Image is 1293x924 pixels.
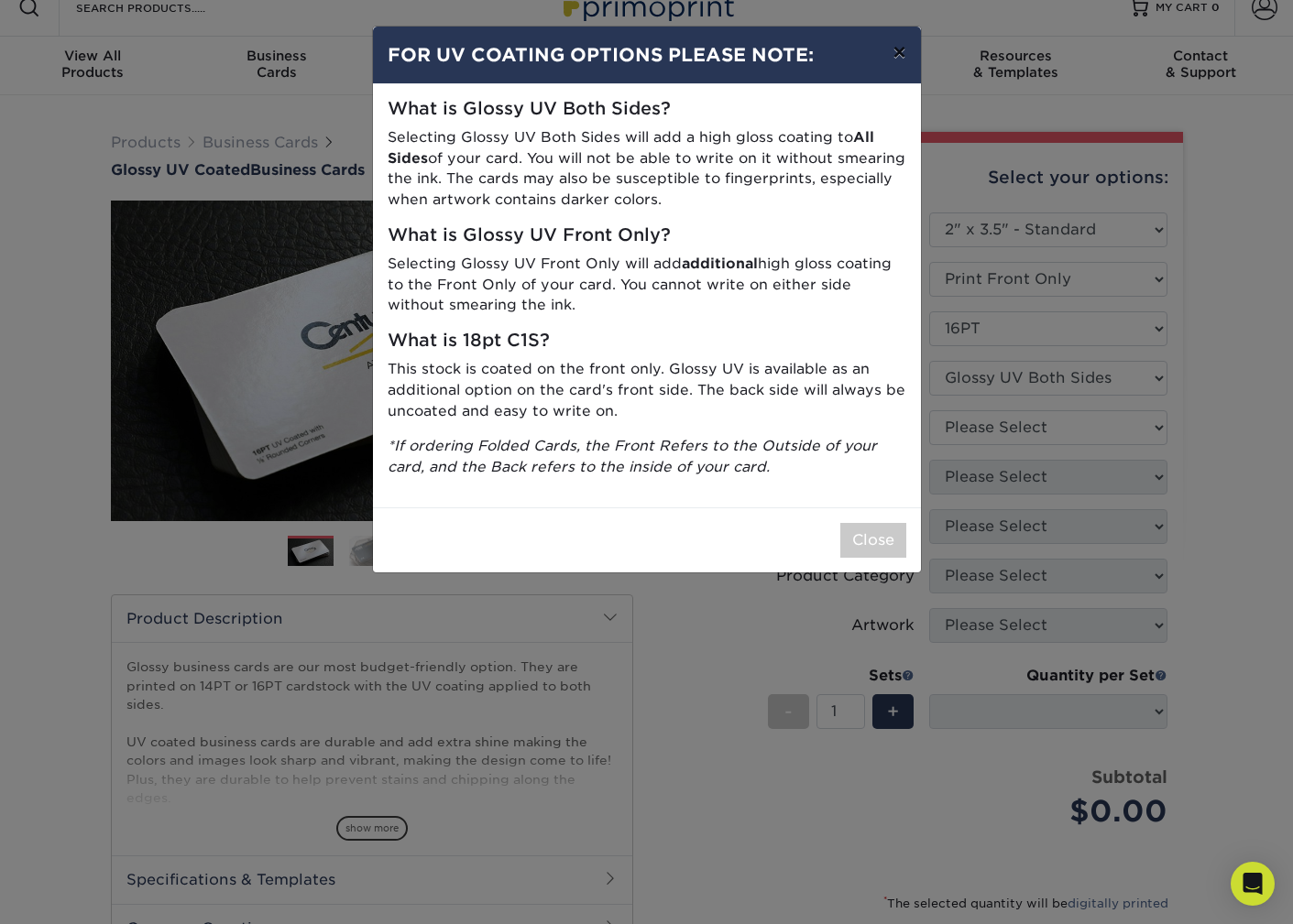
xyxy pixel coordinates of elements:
h5: What is Glossy UV Both Sides? [388,99,906,120]
button: Close [840,523,906,558]
i: *If ordering Folded Cards, the Front Refers to the Outside of your card, and the Back refers to t... [388,437,877,475]
div: Open Intercom Messenger [1231,862,1275,906]
button: × [878,27,920,78]
h4: FOR UV COATING OPTIONS PLEASE NOTE: [388,41,906,69]
p: Selecting Glossy UV Both Sides will add a high gloss coating to of your card. You will not be abl... [388,127,906,211]
h5: What is 18pt C1S? [388,331,906,352]
strong: additional [682,255,758,272]
p: Selecting Glossy UV Front Only will add high gloss coating to the Front Only of your card. You ca... [388,254,906,316]
strong: All Sides [388,128,874,167]
h5: What is Glossy UV Front Only? [388,225,906,246]
p: This stock is coated on the front only. Glossy UV is available as an additional option on the car... [388,359,906,421]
